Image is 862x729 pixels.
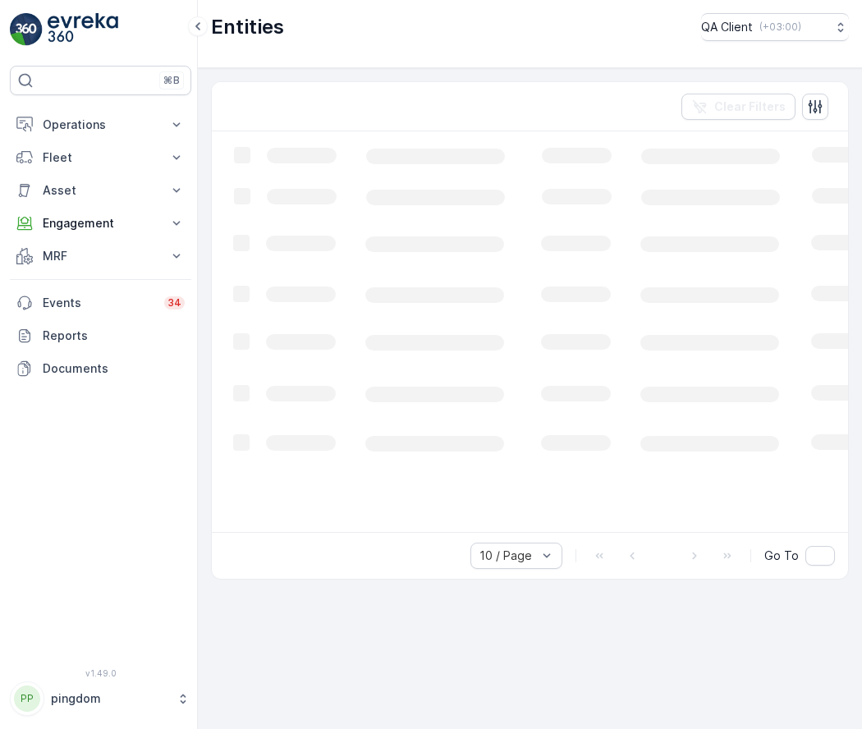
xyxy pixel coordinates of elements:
[167,296,181,309] p: 34
[51,690,168,707] p: pingdom
[10,319,191,352] a: Reports
[10,240,191,273] button: MRF
[43,248,158,264] p: MRF
[14,685,40,712] div: PP
[10,207,191,240] button: Engagement
[10,668,191,678] span: v 1.49.0
[10,13,43,46] img: logo
[43,360,185,377] p: Documents
[48,13,118,46] img: logo_light-DOdMpM7g.png
[759,21,801,34] p: ( +03:00 )
[211,14,284,40] p: Entities
[714,99,786,115] p: Clear Filters
[10,681,191,716] button: PPpingdom
[43,149,158,166] p: Fleet
[10,174,191,207] button: Asset
[163,74,180,87] p: ⌘B
[764,548,799,564] span: Go To
[681,94,796,120] button: Clear Filters
[701,13,849,41] button: QA Client(+03:00)
[43,215,158,232] p: Engagement
[43,328,185,344] p: Reports
[43,295,154,311] p: Events
[10,141,191,174] button: Fleet
[701,19,753,35] p: QA Client
[10,108,191,141] button: Operations
[43,117,158,133] p: Operations
[10,287,191,319] a: Events34
[10,352,191,385] a: Documents
[43,182,158,199] p: Asset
